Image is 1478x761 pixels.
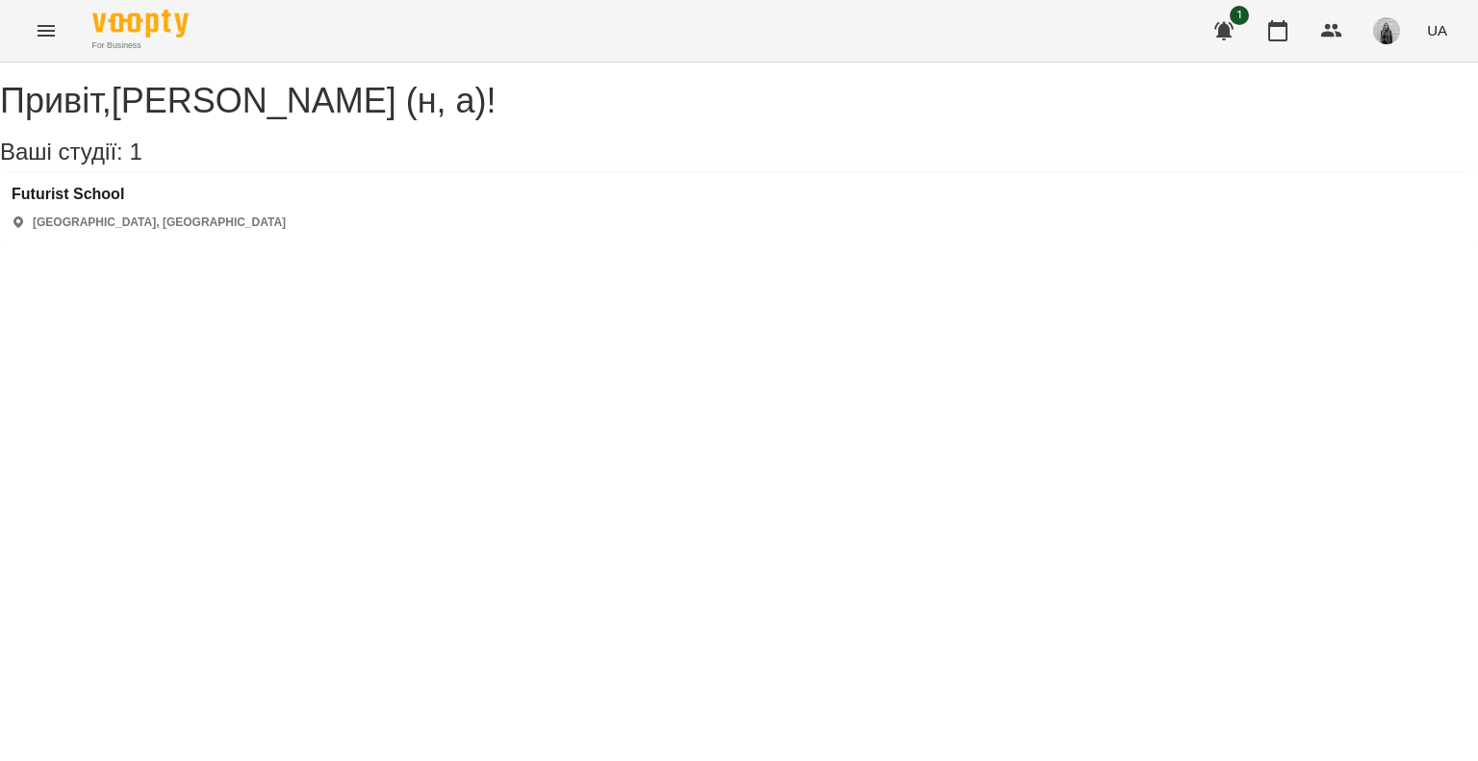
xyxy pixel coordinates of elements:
[92,39,189,52] span: For Business
[33,215,286,231] p: [GEOGRAPHIC_DATA], [GEOGRAPHIC_DATA]
[23,8,69,54] button: Menu
[1230,6,1249,25] span: 1
[92,10,189,38] img: Voopty Logo
[1373,17,1400,44] img: 465148d13846e22f7566a09ee851606a.jpeg
[1419,13,1455,48] button: UA
[129,139,141,165] span: 1
[12,186,286,203] a: Futurist School
[1427,20,1447,40] span: UA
